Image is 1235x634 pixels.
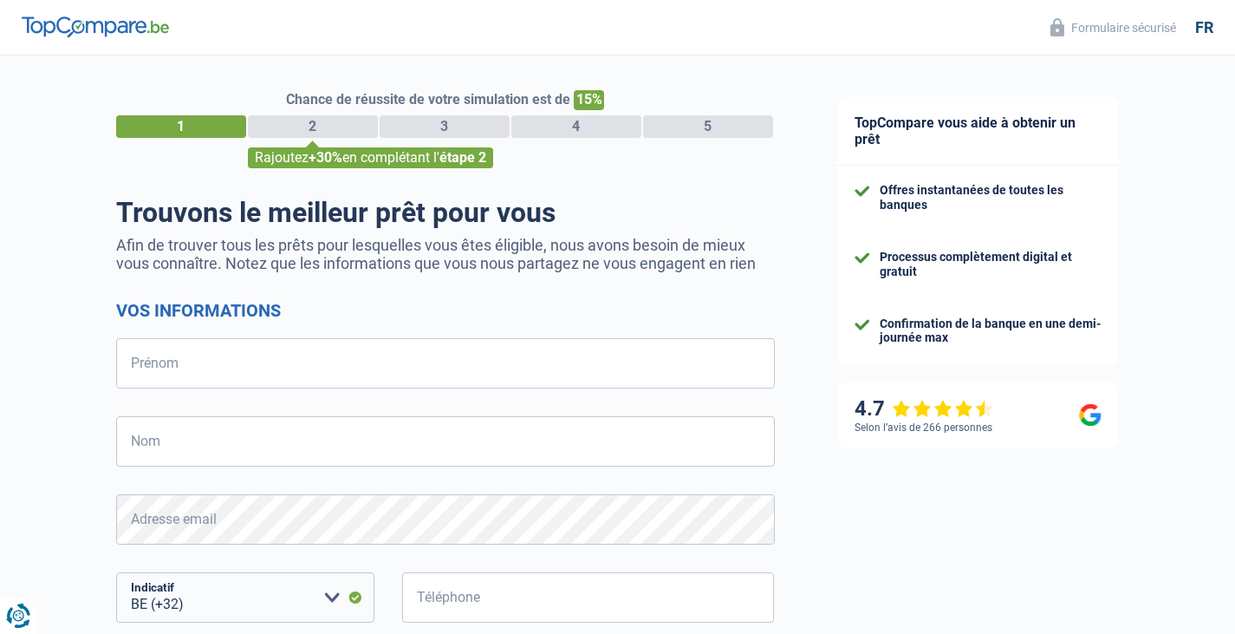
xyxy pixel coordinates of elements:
span: 15% [574,90,604,110]
span: étape 2 [439,149,486,166]
div: Selon l’avis de 266 personnes [855,422,992,434]
span: Chance de réussite de votre simulation est de [286,91,570,108]
div: 1 [116,115,246,138]
div: 3 [380,115,510,138]
div: TopCompare vous aide à obtenir un prêt [837,97,1119,166]
div: 5 [643,115,773,138]
h1: Trouvons le meilleur prêt pour vous [116,196,775,229]
div: 2 [248,115,378,138]
img: TopCompare Logo [22,16,169,37]
div: Processus complètement digital et gratuit [880,250,1102,279]
div: 4 [511,115,641,138]
h2: Vos informations [116,300,775,321]
div: fr [1195,18,1213,37]
div: Confirmation de la banque en une demi-journée max [880,317,1102,346]
p: Afin de trouver tous les prêts pour lesquelles vous êtes éligible, nous avons besoin de mieux vou... [116,236,775,272]
div: Offres instantanées de toutes les banques [880,183,1102,212]
span: +30% [309,149,342,166]
button: Formulaire sécurisé [1040,13,1186,42]
div: Rajoutez en complétant l' [248,147,493,168]
div: 4.7 [855,396,994,422]
input: 401020304 [402,572,775,623]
